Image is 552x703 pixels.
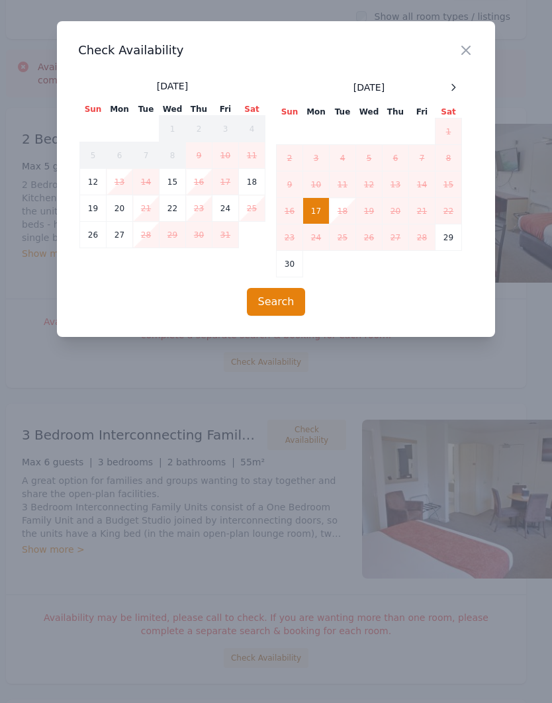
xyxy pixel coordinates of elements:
[212,222,239,248] td: 31
[303,171,330,198] td: 10
[212,169,239,195] td: 17
[330,171,356,198] td: 11
[133,142,160,169] td: 7
[239,116,265,142] td: 4
[436,171,462,198] td: 15
[409,171,436,198] td: 14
[303,224,330,251] td: 24
[107,142,133,169] td: 6
[107,222,133,248] td: 27
[133,195,160,222] td: 21
[436,198,462,224] td: 22
[356,145,383,171] td: 5
[330,224,356,251] td: 25
[247,288,306,316] button: Search
[383,171,409,198] td: 13
[436,224,462,251] td: 29
[160,116,186,142] td: 1
[277,251,303,277] td: 30
[186,169,212,195] td: 16
[212,195,239,222] td: 24
[277,145,303,171] td: 2
[78,42,474,58] h3: Check Availability
[133,103,160,116] th: Tue
[186,103,212,116] th: Thu
[107,103,133,116] th: Mon
[356,198,383,224] td: 19
[239,195,265,222] td: 25
[409,106,436,118] th: Fri
[239,142,265,169] td: 11
[212,142,239,169] td: 10
[212,116,239,142] td: 3
[133,169,160,195] td: 14
[436,145,462,171] td: 8
[186,142,212,169] td: 9
[107,169,133,195] td: 13
[409,145,436,171] td: 7
[160,195,186,222] td: 22
[160,169,186,195] td: 15
[160,142,186,169] td: 8
[277,198,303,224] td: 16
[160,222,186,248] td: 29
[330,198,356,224] td: 18
[436,118,462,145] td: 1
[303,106,330,118] th: Mon
[277,224,303,251] td: 23
[383,198,409,224] td: 20
[160,103,186,116] th: Wed
[157,79,188,93] span: [DATE]
[80,142,107,169] td: 5
[186,195,212,222] td: 23
[239,103,265,116] th: Sat
[212,103,239,116] th: Fri
[80,195,107,222] td: 19
[436,106,462,118] th: Sat
[80,169,107,195] td: 12
[80,222,107,248] td: 26
[239,169,265,195] td: 18
[356,106,383,118] th: Wed
[353,81,385,94] span: [DATE]
[383,106,409,118] th: Thu
[186,222,212,248] td: 30
[133,222,160,248] td: 28
[330,145,356,171] td: 4
[356,224,383,251] td: 26
[80,103,107,116] th: Sun
[303,145,330,171] td: 3
[383,224,409,251] td: 27
[277,171,303,198] td: 9
[330,106,356,118] th: Tue
[409,224,436,251] td: 28
[303,198,330,224] td: 17
[277,106,303,118] th: Sun
[409,198,436,224] td: 21
[186,116,212,142] td: 2
[356,171,383,198] td: 12
[383,145,409,171] td: 6
[107,195,133,222] td: 20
